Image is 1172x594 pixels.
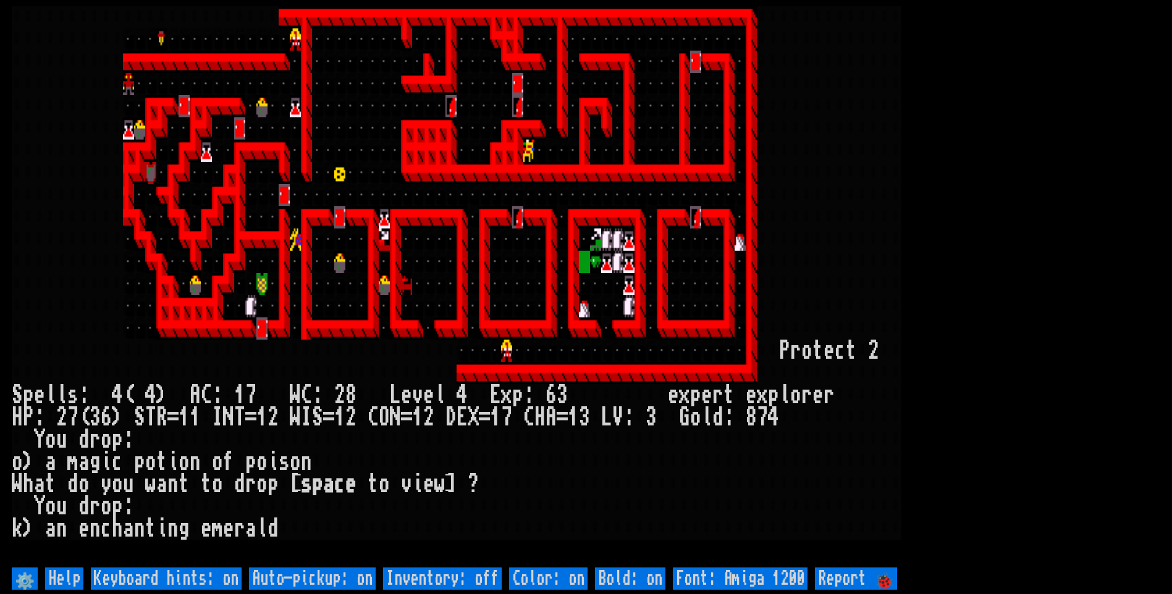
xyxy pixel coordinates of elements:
div: i [412,473,423,495]
div: C [201,384,212,406]
div: d [268,517,279,540]
div: E [457,406,468,429]
div: s [301,473,312,495]
input: ⚙️ [12,567,38,590]
div: o [290,451,301,473]
div: l [256,517,268,540]
div: p [245,451,256,473]
div: p [512,384,523,406]
div: a [45,451,56,473]
div: N [390,406,401,429]
div: t [723,384,735,406]
div: m [67,451,78,473]
div: 1 [490,406,501,429]
div: r [801,384,812,406]
div: l [701,406,712,429]
div: r [90,495,101,517]
div: k [12,517,23,540]
div: e [34,384,45,406]
div: r [824,384,835,406]
div: h [23,473,34,495]
div: o [112,473,123,495]
div: w [434,473,445,495]
div: Y [34,495,45,517]
div: e [401,384,412,406]
div: o [101,495,112,517]
div: V [612,406,623,429]
input: Help [45,567,83,590]
div: : [723,406,735,429]
div: e [701,384,712,406]
div: t [45,473,56,495]
div: 2 [56,406,67,429]
div: d [78,429,90,451]
div: m [212,517,223,540]
div: d [78,495,90,517]
div: e [668,384,679,406]
div: n [167,473,179,495]
div: a [78,451,90,473]
div: n [56,517,67,540]
div: H [12,406,23,429]
div: = [167,406,179,429]
div: : [123,429,134,451]
div: x [757,384,768,406]
div: 2 [423,406,434,429]
div: o [690,406,701,429]
input: Inventory: off [383,567,502,590]
div: c [334,473,345,495]
div: o [45,495,56,517]
div: 1 [179,406,190,429]
div: l [45,384,56,406]
div: t [812,340,824,362]
div: l [56,384,67,406]
div: 7 [67,406,78,429]
div: e [345,473,356,495]
div: t [179,473,190,495]
div: s [279,451,290,473]
div: R [156,406,167,429]
div: P [779,340,790,362]
div: T [234,406,245,429]
div: h [112,517,123,540]
div: [ [290,473,301,495]
div: o [212,473,223,495]
div: d [234,473,245,495]
div: o [256,473,268,495]
div: o [78,473,90,495]
div: 8 [746,406,757,429]
div: n [190,451,201,473]
input: Auto-pickup: on [249,567,376,590]
div: I [212,406,223,429]
div: 1 [568,406,579,429]
div: : [523,384,534,406]
div: i [156,517,167,540]
div: r [790,340,801,362]
div: n [301,451,312,473]
div: O [379,406,390,429]
div: c [835,340,846,362]
div: 2 [345,406,356,429]
div: : [623,406,634,429]
div: W [12,473,23,495]
div: ? [468,473,479,495]
div: r [245,473,256,495]
div: e [423,384,434,406]
div: e [423,473,434,495]
div: ] [445,473,457,495]
div: S [12,384,23,406]
div: v [412,384,423,406]
div: : [78,384,90,406]
div: a [45,517,56,540]
div: e [812,384,824,406]
div: Y [34,429,45,451]
div: G [679,406,690,429]
div: 1 [256,406,268,429]
div: a [123,517,134,540]
div: p [268,473,279,495]
div: i [101,451,112,473]
div: n [167,517,179,540]
div: a [323,473,334,495]
div: : [312,384,323,406]
div: v [401,473,412,495]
